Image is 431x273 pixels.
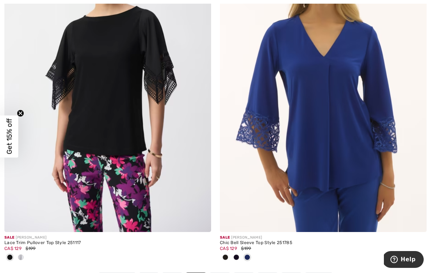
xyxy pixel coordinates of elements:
span: Sale [4,235,14,240]
div: Black [220,252,231,264]
span: Sale [220,235,230,240]
span: $199 [26,246,35,251]
div: [PERSON_NAME] [220,235,427,240]
div: Lace Trim Pullover Top Style 251117 [4,240,211,246]
div: Chic Bell Sleeve Top Style 251785 [220,240,427,246]
div: Midnight Blue [231,252,242,264]
div: Vanilla 30 [15,252,26,264]
span: CA$ 129 [4,246,22,251]
iframe: Opens a widget where you can find more information [384,251,424,269]
div: Royal Sapphire 163 [242,252,253,264]
div: [PERSON_NAME] [4,235,211,240]
button: Close teaser [17,110,24,117]
div: Black [4,252,15,264]
span: Get 15% off [5,119,14,154]
span: CA$ 129 [220,246,237,251]
span: $199 [241,246,251,251]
